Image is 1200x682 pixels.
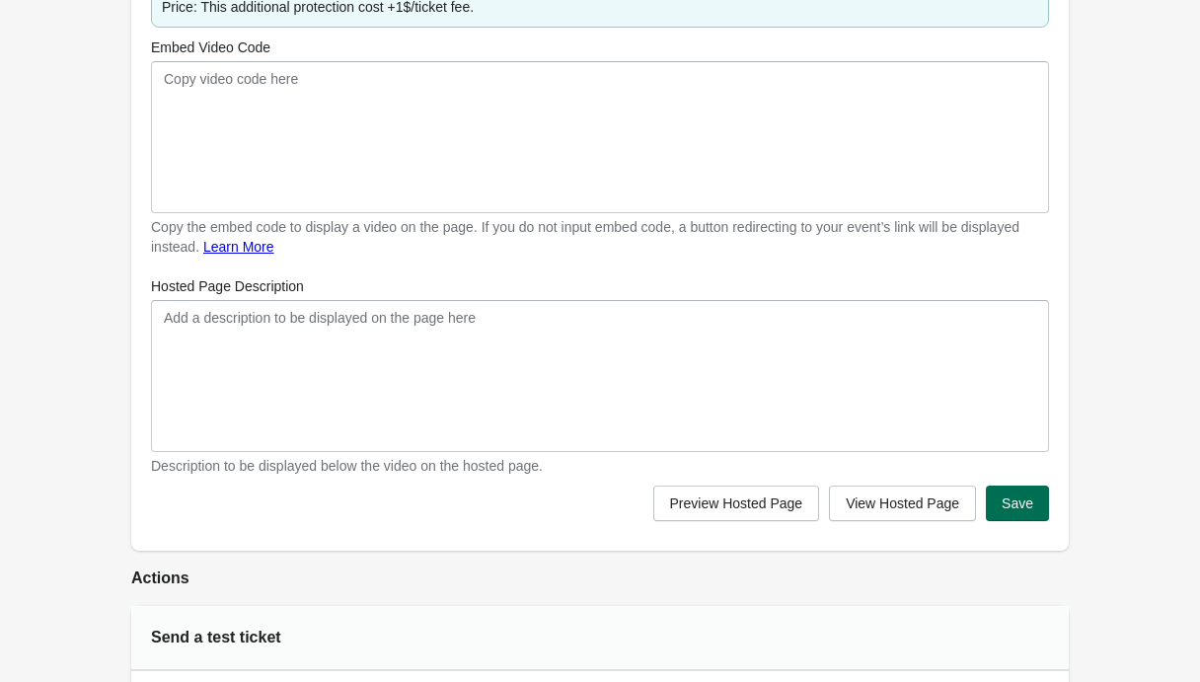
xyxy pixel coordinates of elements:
[203,239,274,255] a: Learn More
[846,495,959,511] span: View Hosted Page
[131,567,1069,590] h2: Actions
[151,626,420,649] div: Send a test ticket
[670,495,803,511] span: Preview Hosted Page
[151,456,1049,476] div: Description to be displayed below the video on the hosted page.
[151,276,304,296] label: Hosted Page Description
[151,38,270,57] label: Embed Video Code
[1002,495,1033,511] span: Save
[829,486,976,521] button: View Hosted Page
[653,486,820,521] button: Preview Hosted Page
[151,217,1049,257] div: Copy the embed code to display a video on the page. If you do not input embed code, a button redi...
[986,486,1049,521] button: Save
